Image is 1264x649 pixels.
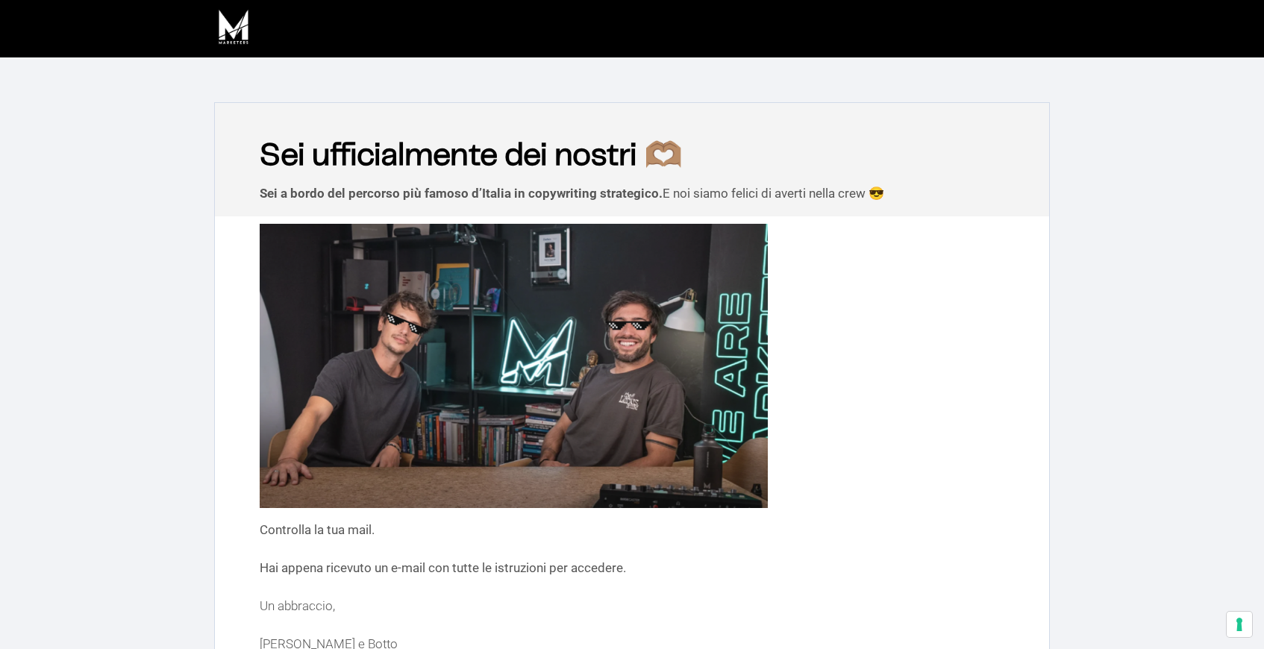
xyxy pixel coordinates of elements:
span: Hai appena ricevuto un e-mail con tutte le istruzioni per accedere. [260,560,626,575]
iframe: Customerly Messenger Launcher [12,591,57,636]
button: Le tue preferenze relative al consenso per le tecnologie di tracciamento [1227,612,1252,637]
p: Un abbraccio, [260,597,1019,616]
span: Controlla la tua mail. [260,522,375,537]
b: Sei ufficialmente dei nostri 🫶🏽 [260,141,683,171]
span: E noi siamo felici di averti nella crew 😎 [663,186,884,201]
b: Sei a bordo del percorso più famoso d’Italia in copywriting strategico. [260,186,663,201]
